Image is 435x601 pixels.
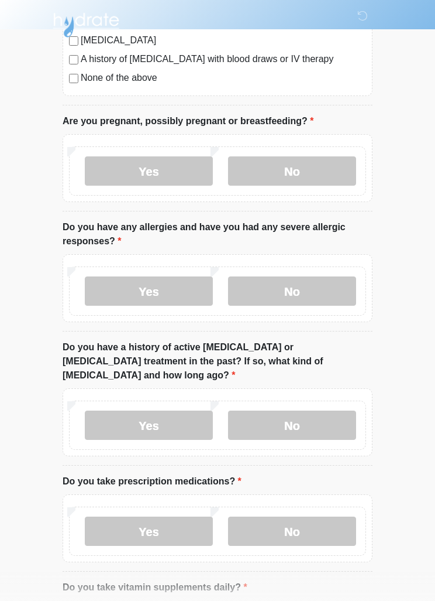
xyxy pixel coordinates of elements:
label: No [228,276,356,306]
label: Yes [85,517,213,546]
label: None of the above [81,71,366,85]
label: A history of [MEDICAL_DATA] with blood draws or IV therapy [81,52,366,66]
label: Do you have a history of active [MEDICAL_DATA] or [MEDICAL_DATA] treatment in the past? If so, wh... [63,340,372,383]
label: Yes [85,156,213,186]
label: Are you pregnant, possibly pregnant or breastfeeding? [63,114,313,128]
label: No [228,411,356,440]
label: Do you take prescription medications? [63,474,241,489]
img: Hydrate IV Bar - Scottsdale Logo [51,9,121,38]
input: A history of [MEDICAL_DATA] with blood draws or IV therapy [69,55,78,64]
label: Yes [85,411,213,440]
label: Do you take vitamin supplements daily? [63,580,247,595]
label: Do you have any allergies and have you had any severe allergic responses? [63,220,372,248]
label: Yes [85,276,213,306]
label: No [228,517,356,546]
label: No [228,156,356,186]
input: None of the above [69,74,78,83]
